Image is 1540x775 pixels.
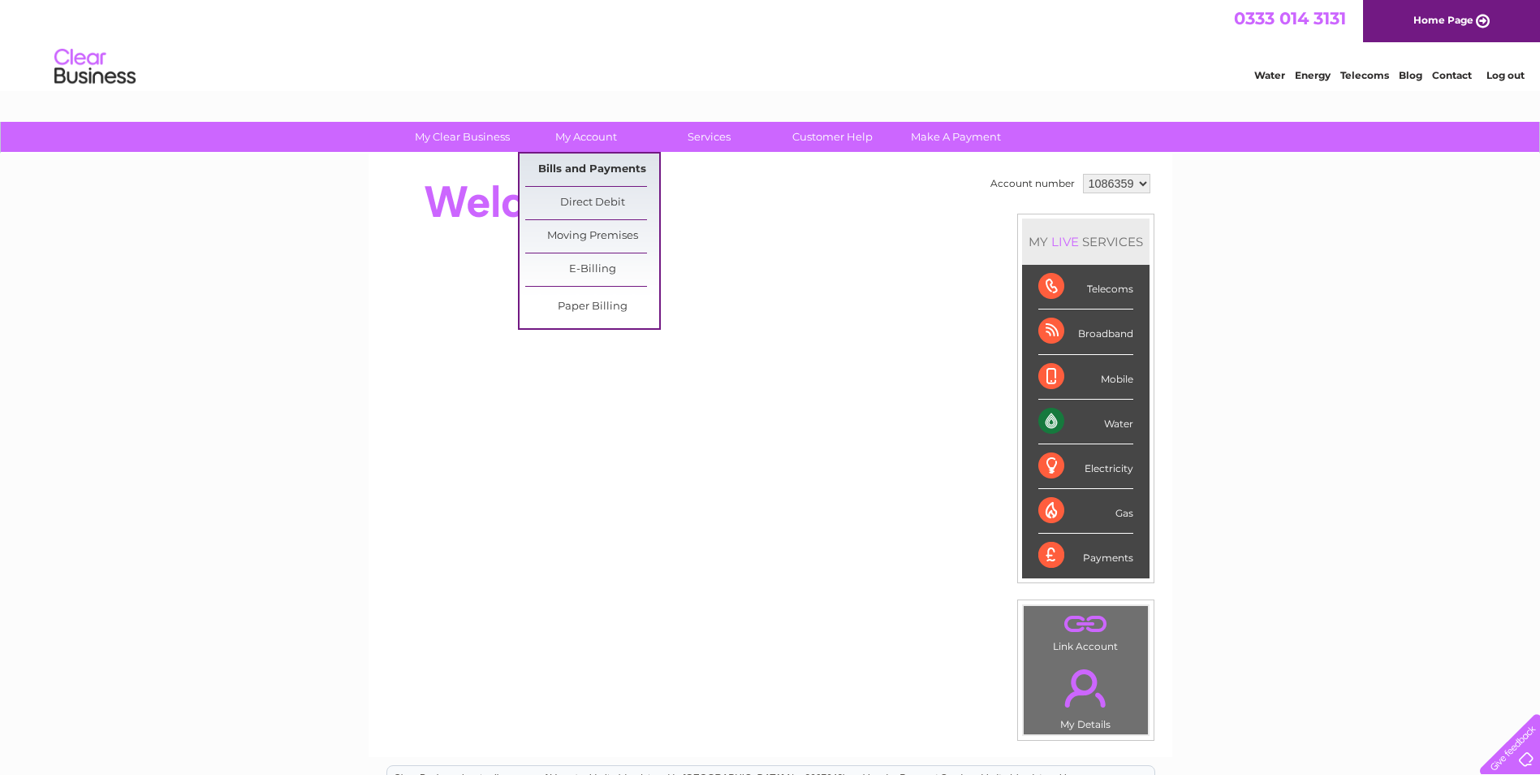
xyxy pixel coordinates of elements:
[1295,69,1331,81] a: Energy
[525,291,659,323] a: Paper Billing
[1254,69,1285,81] a: Water
[1028,660,1144,717] a: .
[525,220,659,253] a: Moving Premises
[1399,69,1422,81] a: Blog
[1486,69,1525,81] a: Log out
[525,154,659,186] a: Bills and Payments
[525,187,659,219] a: Direct Debit
[1048,234,1082,249] div: LIVE
[889,122,1023,152] a: Make A Payment
[1023,656,1149,735] td: My Details
[1038,444,1133,489] div: Electricity
[519,122,653,152] a: My Account
[387,9,1154,79] div: Clear Business is a trading name of Verastar Limited (registered in [GEOGRAPHIC_DATA] No. 3667643...
[1038,355,1133,400] div: Mobile
[1038,534,1133,578] div: Payments
[642,122,776,152] a: Services
[395,122,529,152] a: My Clear Business
[1432,69,1472,81] a: Contact
[1038,489,1133,534] div: Gas
[1028,610,1144,639] a: .
[1234,8,1346,28] a: 0333 014 3131
[1340,69,1389,81] a: Telecoms
[1038,400,1133,444] div: Water
[1023,605,1149,656] td: Link Account
[766,122,899,152] a: Customer Help
[1022,219,1150,265] div: MY SERVICES
[54,42,136,92] img: logo.png
[1038,265,1133,310] div: Telecoms
[1038,310,1133,354] div: Broadband
[986,170,1079,197] td: Account number
[525,253,659,286] a: E-Billing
